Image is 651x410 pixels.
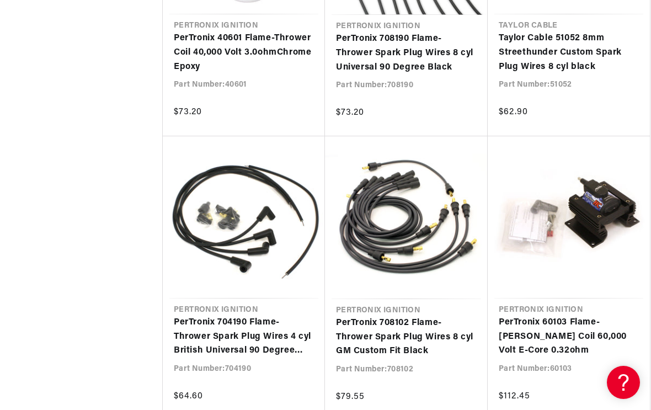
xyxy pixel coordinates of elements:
a: PerTronix 708190 Flame-Thrower Spark Plug Wires 8 cyl Universal 90 Degree Black [336,32,477,74]
a: PerTronix 60103 Flame-[PERSON_NAME] Coil 60,000 Volt E-Core 0.32ohm [499,316,639,358]
a: Taylor Cable 51052 8mm Streethunder Custom Spark Plug Wires 8 cyl black [499,31,639,74]
a: PerTronix 704190 Flame-Thrower Spark Plug Wires 4 cyl British Universal 90 Degree Black [174,316,314,358]
a: PerTronix 708102 Flame-Thrower Spark Plug Wires 8 cyl GM Custom Fit Black [336,316,477,359]
a: PerTronix 40601 Flame-Thrower Coil 40,000 Volt 3.0ohmChrome Epoxy [174,31,314,74]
